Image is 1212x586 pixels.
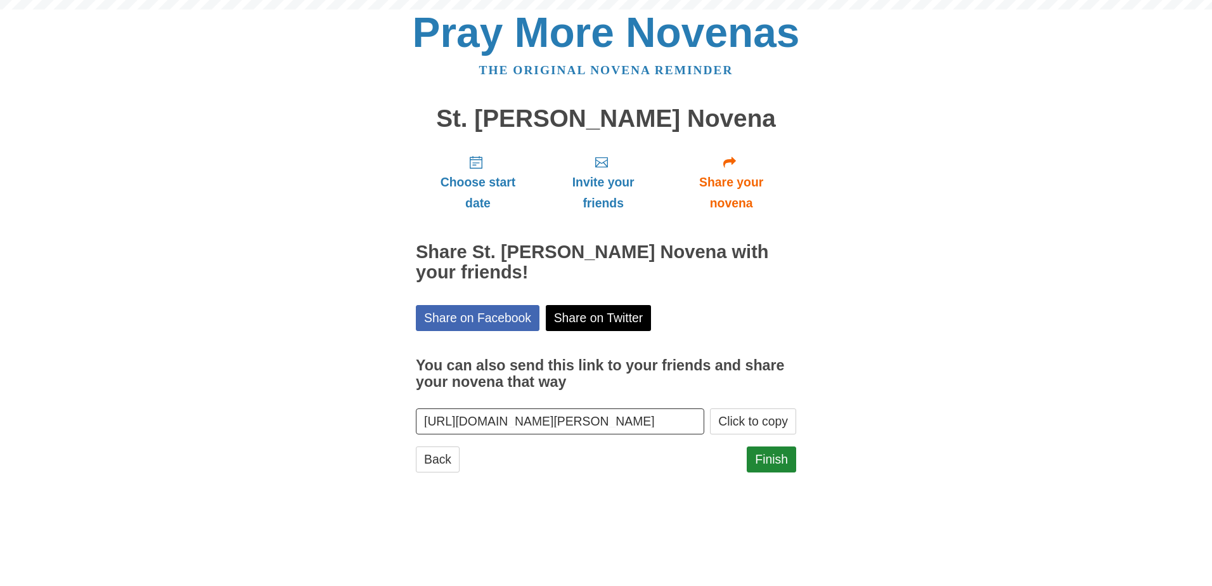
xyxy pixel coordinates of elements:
[413,9,800,56] a: Pray More Novenas
[553,172,654,214] span: Invite your friends
[416,145,540,220] a: Choose start date
[416,305,539,331] a: Share on Facebook
[710,408,796,434] button: Click to copy
[416,242,796,283] h2: Share St. [PERSON_NAME] Novena with your friends!
[416,105,796,133] h1: St. [PERSON_NAME] Novena
[429,172,527,214] span: Choose start date
[416,358,796,390] h3: You can also send this link to your friends and share your novena that way
[747,446,796,472] a: Finish
[679,172,783,214] span: Share your novena
[416,446,460,472] a: Back
[540,145,666,220] a: Invite your friends
[666,145,796,220] a: Share your novena
[546,305,652,331] a: Share on Twitter
[479,63,733,77] a: The original novena reminder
